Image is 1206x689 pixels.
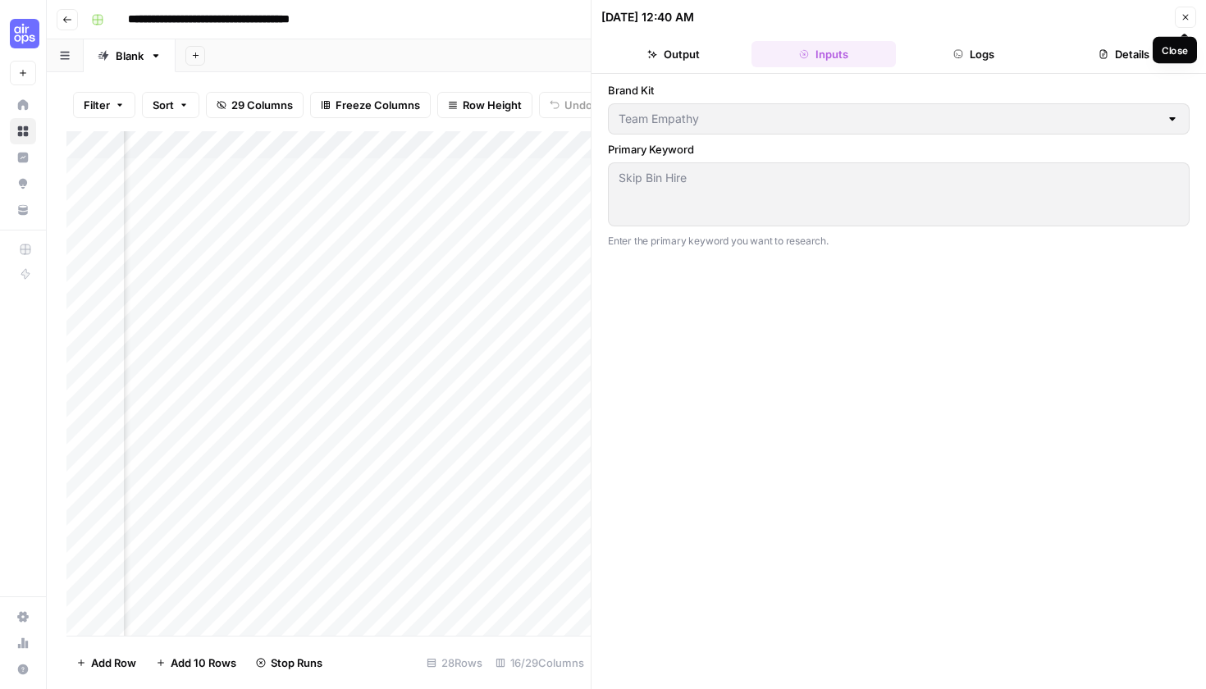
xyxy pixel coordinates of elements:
button: Help + Support [10,656,36,682]
span: 29 Columns [231,97,293,113]
textarea: Skip Bin Hire [619,170,1179,186]
label: Brand Kit [608,82,1190,98]
span: Add 10 Rows [171,655,236,671]
button: Workspace: Cohort 4 [10,13,36,54]
p: Enter the primary keyword you want to research. [608,233,1190,249]
button: Logs [902,41,1046,67]
span: Add Row [91,655,136,671]
span: Row Height [463,97,522,113]
button: Add 10 Rows [146,650,246,676]
span: Freeze Columns [336,97,420,113]
button: Undo [539,92,603,118]
div: [DATE] 12:40 AM [601,9,694,25]
button: Filter [73,92,135,118]
label: Primary Keyword [608,141,1190,157]
a: Home [10,92,36,118]
button: 29 Columns [206,92,304,118]
a: Opportunities [10,171,36,197]
span: Filter [84,97,110,113]
span: Sort [153,97,174,113]
img: Cohort 4 Logo [10,19,39,48]
a: Your Data [10,197,36,223]
input: Team Empathy [619,111,1159,127]
div: Blank [116,48,144,64]
a: Usage [10,630,36,656]
a: Settings [10,604,36,630]
a: Insights [10,144,36,171]
span: Stop Runs [271,655,322,671]
button: Sort [142,92,199,118]
div: 16/29 Columns [489,650,591,676]
button: Row Height [437,92,532,118]
a: Blank [84,39,176,72]
button: Details [1053,41,1196,67]
div: 28 Rows [420,650,489,676]
button: Output [601,41,745,67]
button: Inputs [751,41,895,67]
a: Browse [10,118,36,144]
span: Undo [564,97,592,113]
button: Freeze Columns [310,92,431,118]
button: Add Row [66,650,146,676]
button: Stop Runs [246,650,332,676]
